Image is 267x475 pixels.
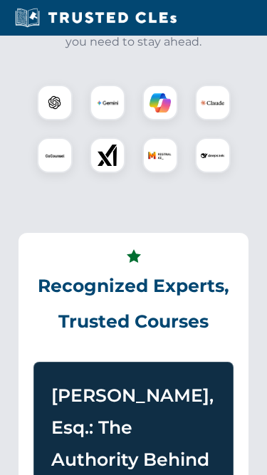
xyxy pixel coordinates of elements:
img: CoCounsel Logo [44,145,66,166]
img: Trusted CLEs [11,7,181,28]
div: CoCounsel [37,137,73,173]
img: Mistral AI Logo [148,144,172,167]
div: Mistral AI [142,137,178,173]
img: ChatGPT Logo [42,90,67,115]
img: Claude Logo [201,91,224,115]
div: DeepSeek [195,137,231,173]
div: ChatGPT [37,85,73,120]
img: xAI Logo [97,145,118,166]
div: Claude [195,85,231,120]
div: xAI [90,137,125,173]
div: Gemini [90,85,125,120]
div: Copilot [142,85,178,120]
h2: Recognized Experts, Trusted Courses [33,248,234,339]
img: Copilot Logo [150,92,171,113]
img: Gemini Logo [97,92,118,113]
img: DeepSeek Logo [201,144,224,167]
